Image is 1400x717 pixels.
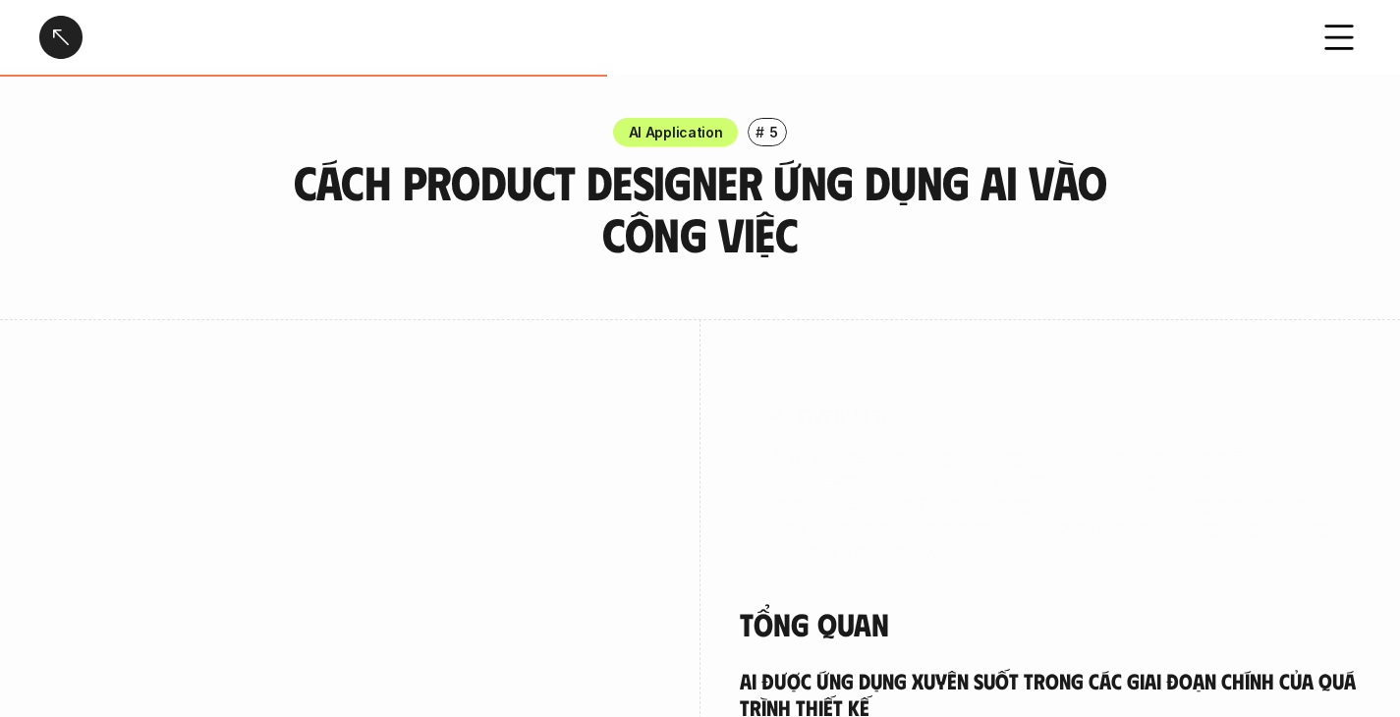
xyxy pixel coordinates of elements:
[740,605,1361,642] h4: Tổng quan
[799,402,888,429] h5: overview
[771,444,1329,562] p: AI đã bắt đầu được designer trong khảo sát ứng dụng xuyên suốt trong quá trình design. Các usecas...
[756,125,764,139] h6: #
[629,122,723,142] p: AI Application
[769,122,778,142] p: 5
[283,156,1118,260] h3: Cách Product Designer ứng dụng AI vào công việc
